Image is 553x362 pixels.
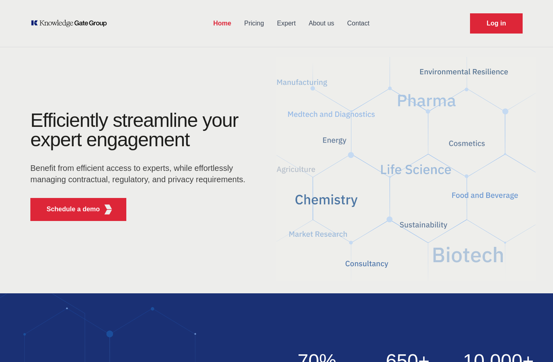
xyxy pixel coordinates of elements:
p: Benefit from efficient access to experts, while effortlessly managing contractual, regulatory, an... [30,162,251,185]
a: KOL Knowledge Platform: Talk to Key External Experts (KEE) [30,19,113,27]
a: Expert [270,13,302,34]
a: Home [207,13,238,34]
a: Contact [341,13,376,34]
a: About us [302,13,340,34]
img: KGG Fifth Element RED [103,204,113,215]
button: Schedule a demoKGG Fifth Element RED [30,198,126,221]
img: KGG Fifth Element RED [276,53,536,285]
a: Pricing [238,13,270,34]
p: Schedule a demo [47,204,100,214]
a: Request Demo [470,13,523,34]
h1: Efficiently streamline your expert engagement [30,109,238,150]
